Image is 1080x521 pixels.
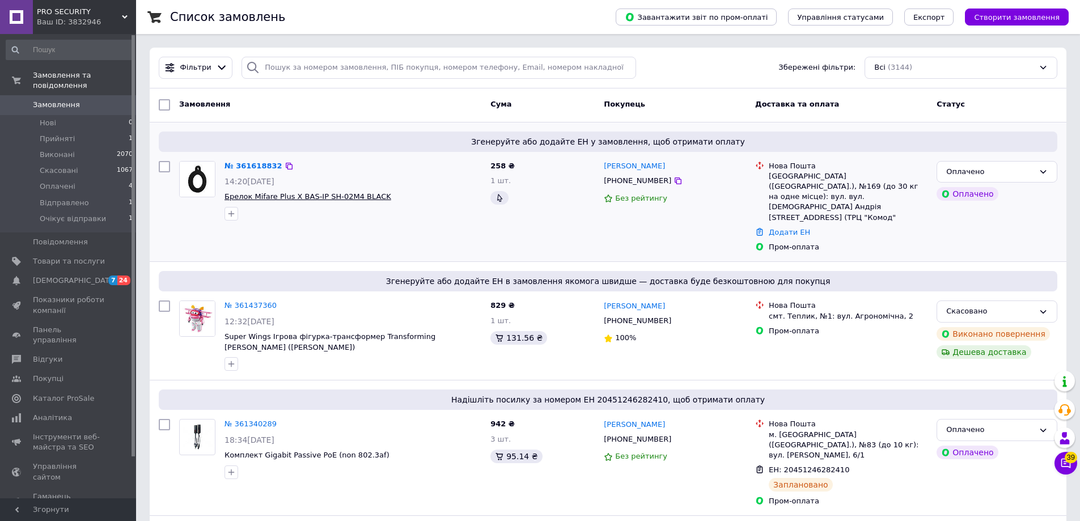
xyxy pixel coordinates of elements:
span: Cума [490,100,511,108]
span: Відгуки [33,354,62,365]
span: Показники роботи компанії [33,295,105,315]
span: Гаманець компанії [33,492,105,512]
span: Нові [40,118,56,128]
button: Завантажити звіт по пром-оплаті [616,9,777,26]
div: смт. Теплик, №1: вул. Агрономічна, 2 [769,311,927,321]
input: Пошук [6,40,134,60]
div: Ваш ID: 3832946 [37,17,136,27]
a: № 361618832 [225,162,282,170]
span: Збережені фільтри: [778,62,855,73]
span: 1 шт. [490,176,511,185]
span: Аналітика [33,413,72,423]
span: Надішліть посилку за номером ЕН 20451246282410, щоб отримати оплату [163,394,1053,405]
span: [DEMOGRAPHIC_DATA] [33,276,117,286]
div: Нова Пошта [769,419,927,429]
a: [PERSON_NAME] [604,301,665,312]
span: 1 шт. [490,316,511,325]
span: Товари та послуги [33,256,105,266]
span: Замовлення [33,100,80,110]
div: Виконано повернення [937,327,1050,341]
span: Відправлено [40,198,89,208]
span: Створити замовлення [974,13,1060,22]
span: 258 ₴ [490,162,515,170]
span: Без рейтингу [615,452,667,460]
h1: Список замовлень [170,10,285,24]
div: 131.56 ₴ [490,331,547,345]
span: Доставка та оплата [755,100,839,108]
a: [PERSON_NAME] [604,161,665,172]
span: Статус [937,100,965,108]
div: Оплачено [946,166,1034,178]
span: Покупці [33,374,63,384]
span: 14:20[DATE] [225,177,274,186]
span: Замовлення та повідомлення [33,70,136,91]
span: Без рейтингу [615,194,667,202]
span: Повідомлення [33,237,88,247]
img: Фото товару [180,162,215,197]
div: Оплачено [937,446,998,459]
span: Завантажити звіт по пром-оплаті [625,12,768,22]
img: Фото товару [180,301,215,336]
div: Оплачено [946,424,1034,436]
span: Оплачені [40,181,75,192]
img: Фото товару [180,424,215,451]
span: Всі [874,62,886,73]
span: (3144) [888,63,912,71]
span: 18:34[DATE] [225,435,274,444]
span: 942 ₴ [490,420,515,428]
div: 95.14 ₴ [490,450,542,463]
div: [PHONE_NUMBER] [602,314,674,328]
span: Згенеруйте або додайте ЕН в замовлення якомога швидше — доставка буде безкоштовною для покупця [163,276,1053,287]
span: 1 [129,198,133,208]
button: Створити замовлення [965,9,1069,26]
span: Фільтри [180,62,211,73]
a: Створити замовлення [954,12,1069,21]
div: [PHONE_NUMBER] [602,432,674,447]
span: 829 ₴ [490,301,515,310]
a: Фото товару [179,419,215,455]
span: 1067 [117,166,133,176]
span: 3 шт. [490,435,511,443]
span: Виконані [40,150,75,160]
span: PRO SECURITY [37,7,122,17]
button: Чат з покупцем39 [1054,452,1077,475]
span: Згенеруйте або додайте ЕН у замовлення, щоб отримати оплату [163,136,1053,147]
div: [GEOGRAPHIC_DATA] ([GEOGRAPHIC_DATA].), №169 (до 30 кг на одне місце): вул. вул. [DEMOGRAPHIC_DAT... [769,171,927,223]
span: Експорт [913,13,945,22]
span: Прийняті [40,134,75,144]
a: Брелок Mifare Plus X BAS-IP SH-02M4 BLACK [225,192,391,201]
span: Управління статусами [797,13,884,22]
span: 4 [129,181,133,192]
div: Скасовано [946,306,1034,317]
button: Експорт [904,9,954,26]
div: Оплачено [937,187,998,201]
div: Пром-оплата [769,496,927,506]
button: Управління статусами [788,9,893,26]
a: № 361437360 [225,301,277,310]
div: Дешева доставка [937,345,1031,359]
span: 100% [615,333,636,342]
span: 12:32[DATE] [225,317,274,326]
a: Додати ЕН [769,228,810,236]
span: Замовлення [179,100,230,108]
span: Інструменти веб-майстра та SEO [33,432,105,452]
a: Комплект Gigabit Passive PoE (non 802.3af) [225,451,389,459]
span: 7 [108,276,117,285]
span: 0 [129,118,133,128]
div: Заплановано [769,478,833,492]
a: № 361340289 [225,420,277,428]
div: Пром-оплата [769,326,927,336]
a: Super Wings Ігрова фігурка-трансформер Transforming [PERSON_NAME] ([PERSON_NAME]) [225,332,435,351]
div: м. [GEOGRAPHIC_DATA] ([GEOGRAPHIC_DATA].), №83 (до 10 кг): вул. [PERSON_NAME], 6/1 [769,430,927,461]
div: Нова Пошта [769,300,927,311]
span: Управління сайтом [33,461,105,482]
span: ЕН: 20451246282410 [769,465,849,474]
span: 1 [129,134,133,144]
span: Скасовані [40,166,78,176]
span: Каталог ProSale [33,393,94,404]
span: 1 [129,214,133,224]
span: 24 [117,276,130,285]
